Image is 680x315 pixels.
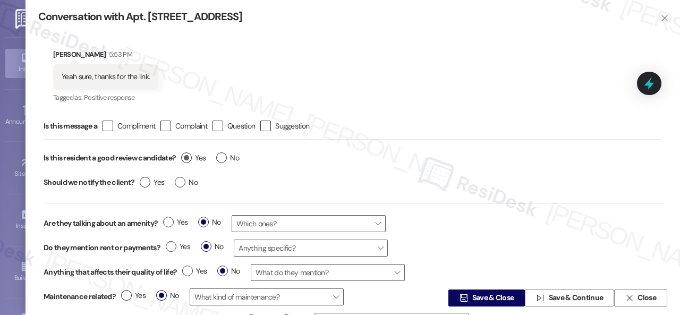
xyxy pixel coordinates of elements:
[44,150,176,166] label: Is this resident a good review candidate?
[117,121,155,131] span: Compliment
[637,293,656,304] span: Close
[38,10,643,24] div: Conversation with Apt. [STREET_ADDRESS]
[163,217,188,228] span: Yes
[549,293,603,304] span: Save & Continue
[84,93,135,102] span: Positive response
[182,266,207,277] span: Yes
[44,218,158,229] label: Are they talking about an amenity?
[166,241,190,252] span: Yes
[232,215,386,232] span: Which ones?
[472,293,514,304] span: Save & Close
[175,121,207,131] span: Complaint
[106,49,132,60] div: 5:53 PM
[201,241,224,252] span: No
[44,242,160,253] label: Do they mention rent or payments?
[448,290,525,307] button: Save & Close
[62,71,150,82] div: Yeah sure, thanks for the link.
[44,174,134,191] label: Should we notify the client?
[251,264,405,281] span: What do they mention?
[53,49,158,64] div: [PERSON_NAME]
[614,290,667,307] button: Close
[460,294,467,302] i: 
[44,267,177,278] label: Anything that affects their quality of life?
[227,121,255,131] span: Question
[53,90,158,105] div: Tagged as:
[234,240,388,257] span: Anything specific?
[217,266,240,277] span: No
[140,177,164,188] span: Yes
[275,121,309,131] span: Suggestion
[44,121,97,132] span: Is this message a
[536,294,544,302] i: 
[660,14,668,22] i: 
[525,290,614,307] button: Save & Continue
[181,152,206,164] span: Yes
[175,177,198,188] span: No
[198,217,221,228] span: No
[216,152,239,164] span: No
[625,294,633,302] i: 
